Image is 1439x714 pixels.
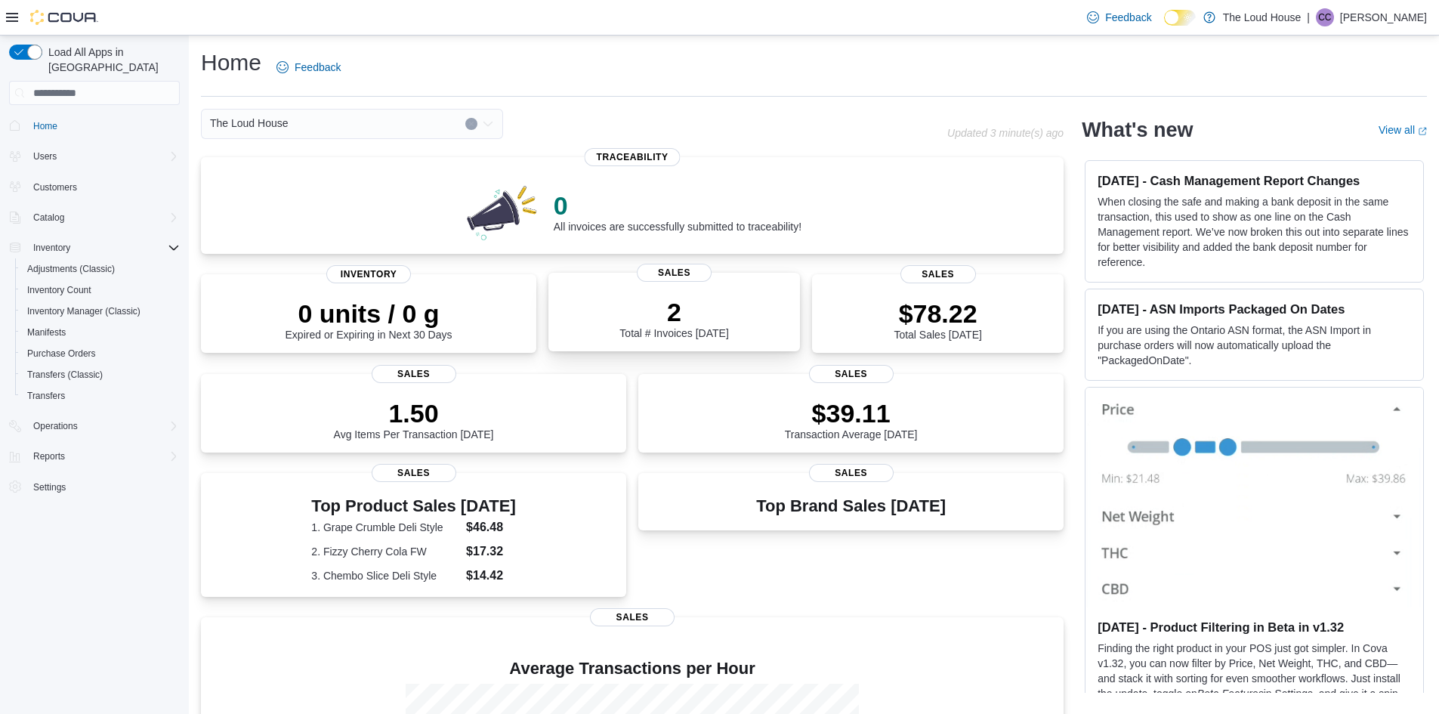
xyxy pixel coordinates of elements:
[372,464,456,482] span: Sales
[326,265,411,283] span: Inventory
[30,10,98,25] img: Cova
[15,258,186,280] button: Adjustments (Classic)
[21,345,180,363] span: Purchase Orders
[33,150,57,162] span: Users
[809,365,894,383] span: Sales
[33,450,65,462] span: Reports
[33,212,64,224] span: Catalog
[33,420,78,432] span: Operations
[27,478,72,496] a: Settings
[27,369,103,381] span: Transfers (Classic)
[27,417,180,435] span: Operations
[33,181,77,193] span: Customers
[1081,2,1157,32] a: Feedback
[270,52,347,82] a: Feedback
[900,265,976,283] span: Sales
[619,297,728,327] p: 2
[27,147,63,165] button: Users
[15,301,186,322] button: Inventory Manager (Classic)
[1098,194,1411,270] p: When closing the safe and making a bank deposit in the same transaction, this used to show as one...
[1318,8,1331,26] span: CC
[637,264,712,282] span: Sales
[201,48,261,78] h1: Home
[286,298,452,329] p: 0 units / 0 g
[21,281,97,299] a: Inventory Count
[585,148,681,166] span: Traceability
[1316,8,1334,26] div: Cassi Coleman
[21,387,180,405] span: Transfers
[27,147,180,165] span: Users
[27,478,180,496] span: Settings
[947,127,1064,139] p: Updated 3 minute(s) ago
[1164,10,1196,26] input: Dark Mode
[466,567,516,585] dd: $14.42
[334,398,494,440] div: Avg Items Per Transaction [DATE]
[1418,127,1427,136] svg: External link
[27,209,70,227] button: Catalog
[27,417,84,435] button: Operations
[27,178,83,196] a: Customers
[311,544,460,559] dt: 2. Fizzy Cherry Cola FW
[3,176,186,198] button: Customers
[1098,173,1411,188] h3: [DATE] - Cash Management Report Changes
[894,298,981,329] p: $78.22
[465,118,477,130] button: Clear input
[27,117,63,135] a: Home
[3,146,186,167] button: Users
[42,45,180,75] span: Load All Apps in [GEOGRAPHIC_DATA]
[1105,10,1151,25] span: Feedback
[15,280,186,301] button: Inventory Count
[27,390,65,402] span: Transfers
[21,260,121,278] a: Adjustments (Classic)
[756,497,946,515] h3: Top Brand Sales [DATE]
[466,542,516,561] dd: $17.32
[466,518,516,536] dd: $46.48
[372,365,456,383] span: Sales
[1340,8,1427,26] p: [PERSON_NAME]
[1307,8,1310,26] p: |
[15,364,186,385] button: Transfers (Classic)
[3,416,186,437] button: Operations
[27,305,141,317] span: Inventory Manager (Classic)
[21,323,180,342] span: Manifests
[21,387,71,405] a: Transfers
[21,302,180,320] span: Inventory Manager (Classic)
[27,239,180,257] span: Inventory
[1098,323,1411,368] p: If you are using the Ontario ASN format, the ASN Import in purchase orders will now automatically...
[27,326,66,338] span: Manifests
[554,190,801,233] div: All invoices are successfully submitted to traceability!
[482,118,494,130] button: Open list of options
[27,284,91,296] span: Inventory Count
[21,366,109,384] a: Transfers (Classic)
[1098,301,1411,317] h3: [DATE] - ASN Imports Packaged On Dates
[33,120,57,132] span: Home
[1082,118,1193,142] h2: What's new
[3,446,186,467] button: Reports
[554,190,801,221] p: 0
[21,345,102,363] a: Purchase Orders
[3,476,186,498] button: Settings
[311,497,515,515] h3: Top Product Sales [DATE]
[21,260,180,278] span: Adjustments (Classic)
[15,322,186,343] button: Manifests
[3,114,186,136] button: Home
[21,281,180,299] span: Inventory Count
[334,398,494,428] p: 1.50
[9,108,180,537] nav: Complex example
[619,297,728,339] div: Total # Invoices [DATE]
[15,385,186,406] button: Transfers
[894,298,981,341] div: Total Sales [DATE]
[33,242,70,254] span: Inventory
[21,366,180,384] span: Transfers (Classic)
[21,302,147,320] a: Inventory Manager (Classic)
[27,263,115,275] span: Adjustments (Classic)
[15,343,186,364] button: Purchase Orders
[1098,620,1411,635] h3: [DATE] - Product Filtering in Beta in v1.32
[463,181,542,242] img: 0
[1379,124,1427,136] a: View allExternal link
[27,116,180,134] span: Home
[311,568,460,583] dt: 3. Chembo Slice Deli Style
[311,520,460,535] dt: 1. Grape Crumble Deli Style
[785,398,918,440] div: Transaction Average [DATE]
